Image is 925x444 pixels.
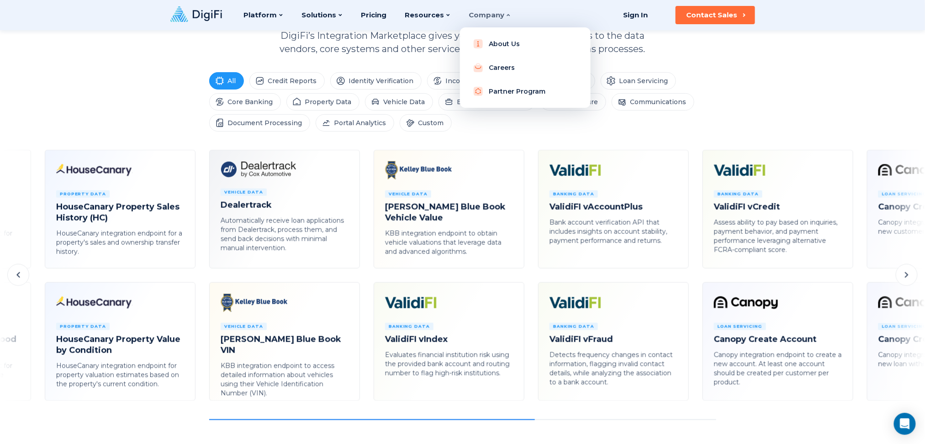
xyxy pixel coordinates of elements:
button: Contact Sales [676,6,755,24]
p: KBB integration endpoint to access detailed information about vehicles using their Vehicle Identi... [221,361,349,398]
p: Automatically receive loan applications from Dealertrack, process them, and send back decisions w... [221,216,349,253]
h4: HouseCanary Property Sales History (HC) [56,201,184,223]
h4: ValidiFI vAccountPlus [550,201,677,212]
a: About Us [467,35,583,53]
span: Banking Data [550,190,598,198]
li: Vehicle Data [365,93,433,111]
h4: ValidiFI vIndex [385,334,513,345]
p: Canopy integration endpoint to create a new account. At least one account should be created per c... [714,350,842,387]
div: Open Intercom Messenger [894,413,916,435]
li: Identity Verification [330,72,422,90]
p: Evaluates financial institution risk using the provided bank account and routing number to flag h... [385,350,513,378]
p: KBB integration endpoint to obtain vehicle valuations that leverage data and advanced algorithms. [385,229,513,256]
li: Communications [612,93,694,111]
span: Banking Data [714,190,762,198]
p: HouseCanary integration endpoint for property valuation estimates based on the property's current... [56,361,184,389]
h4: [PERSON_NAME] Blue Book VIN [221,334,349,356]
div: Contact Sales [687,11,738,20]
li: Income Verification [427,72,518,90]
a: Careers [467,58,583,77]
p: Detects frequency changes in contact information, flagging invalid contact details, while analyzi... [550,350,677,387]
span: Vehicle Data [221,323,267,330]
p: DigiFi’s Integration Marketplace gives you instant, automated access to the data vendors, core sy... [264,29,661,56]
p: Assess ability to pay based on inquiries, payment behavior, and payment performance leveraging al... [714,218,842,254]
li: Document Processing [209,114,310,132]
a: Sign In [612,6,659,24]
li: Property Data [286,93,359,111]
p: Bank account verification API that includes insights on account stability, payment performance an... [550,218,677,245]
a: Partner Program [467,82,583,100]
span: Vehicle Data [385,190,431,198]
span: Banking Data [550,323,598,330]
h4: ValidiFI vCredit [714,201,842,212]
li: Custom [400,114,452,132]
h4: [PERSON_NAME] Blue Book Vehicle Value [385,201,513,223]
span: Vehicle Data [221,189,267,196]
li: Credit Reports [249,72,325,90]
li: All [209,72,244,90]
li: Loan Servicing [601,72,676,90]
li: Business Verification [439,93,535,111]
h4: Canopy Create Account [714,334,842,345]
h4: HouseCanary Property Value by Condition [56,334,184,356]
span: Property Data [56,323,110,330]
span: Property Data [56,190,110,198]
h4: ValidiFI vFraud [550,334,677,345]
h4: Dealertrack [221,200,349,211]
li: Portal Analytics [316,114,394,132]
p: HouseCanary integration endpoint for a property's sales and ownership transfer history. [56,229,184,256]
li: Core Banking [209,93,281,111]
span: Banking Data [385,323,433,330]
span: Loan Servicing [714,323,766,330]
